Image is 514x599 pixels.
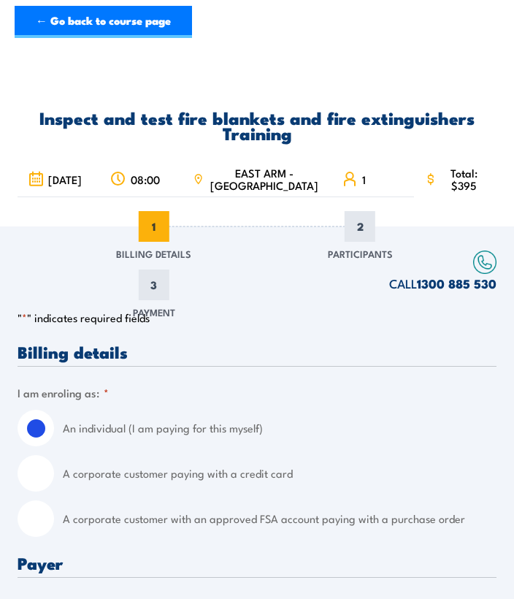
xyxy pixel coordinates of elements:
span: [DATE] [48,173,82,186]
h2: Inspect and test fire blankets and fire extinguishers Training [18,110,496,140]
span: 1 [362,173,366,186]
label: A corporate customer with an approved FSA account paying with a purchase order [63,500,496,537]
a: 1300 885 530 [417,274,496,293]
label: An individual (I am paying for this myself) [63,410,496,446]
span: 2 [345,211,375,242]
span: Payment [133,305,175,319]
span: EAST ARM - [GEOGRAPHIC_DATA] [208,167,321,191]
legend: I am enroling as: [18,384,109,401]
span: Participants [328,246,393,261]
span: 08:00 [131,173,160,186]
span: Total: $395 [442,167,486,191]
h3: Billing details [18,343,496,360]
p: " " indicates required fields [18,310,496,325]
a: ← Go back to course page [15,6,192,38]
span: CALL [389,275,496,292]
h3: Payer [18,554,496,571]
span: 3 [139,270,169,300]
span: 1 [139,211,169,242]
label: A corporate customer paying with a credit card [63,455,496,492]
span: Billing Details [116,246,191,261]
